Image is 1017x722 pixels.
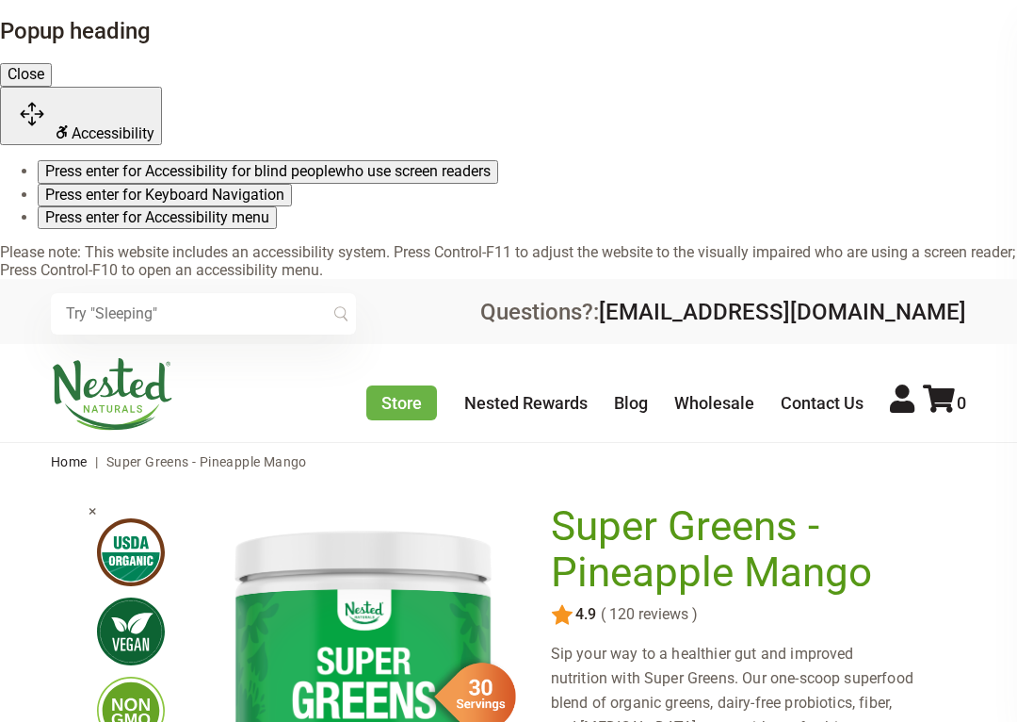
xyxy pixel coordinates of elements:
[97,598,165,665] img: vegan
[89,502,97,520] span: ×
[97,518,165,586] img: usdaorganic
[72,124,154,142] span: Accessibility
[599,299,966,325] a: [EMAIL_ADDRESS][DOMAIN_NAME]
[551,604,573,627] img: star.svg
[51,358,173,430] img: Nested Naturals
[38,184,292,206] button: Press enter for Keyboard Navigation
[366,386,437,420] a: Store
[51,454,88,469] a: Home
[106,454,307,469] span: Super Greens - Pineapple Mango
[596,606,698,623] span: ( 120 reviews )
[51,293,356,335] input: Try "Sleeping"
[573,606,596,623] span: 4.9
[38,206,277,229] button: Press enter for Accessibility menu
[38,160,498,183] button: Press enter for Accessibility for blind peoplewho use screen readers
[781,393,864,413] a: Contact Us
[674,393,754,413] a: Wholesale
[614,393,648,413] a: Blog
[957,393,966,413] span: 0
[480,301,966,323] div: Questions?:
[923,393,966,413] a: 0
[90,454,103,469] span: |
[551,503,919,597] h1: Super Greens - Pineapple Mango
[51,443,966,481] nav: breadcrumbs
[335,162,491,180] span: who use screen readers
[464,393,588,413] a: Nested Rewards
